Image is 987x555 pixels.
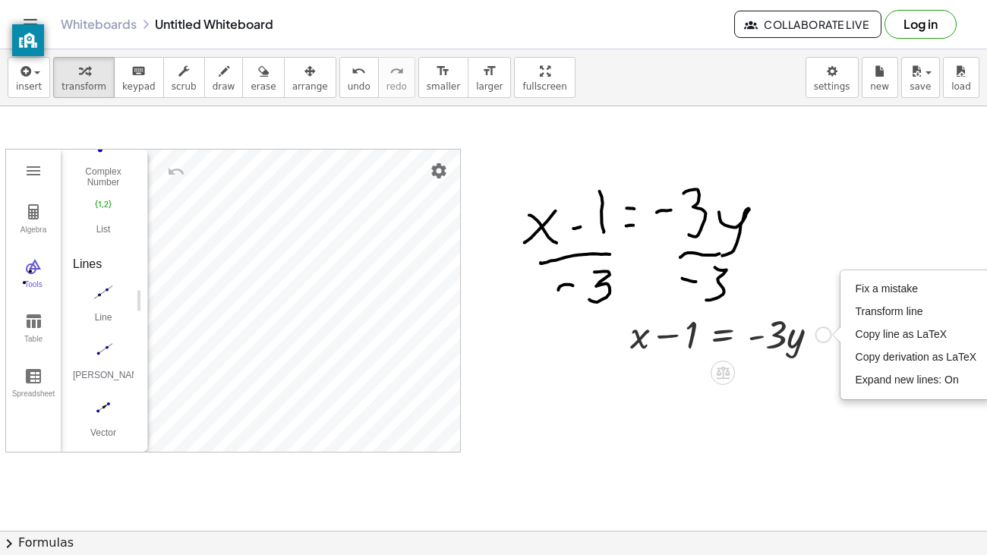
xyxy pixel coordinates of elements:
[339,57,379,98] button: undoundo
[885,10,957,39] button: Log in
[951,81,971,92] span: load
[806,57,859,98] button: settings
[747,17,869,31] span: Collaborate Live
[16,81,42,92] span: insert
[901,57,940,98] button: save
[386,81,407,92] span: redo
[5,149,461,453] div: Graphing Calculator
[856,351,977,363] span: Copy derivation as LaTeX
[9,225,58,247] div: Algebra
[73,337,134,392] button: Ray. Select starting point, then point on ray
[114,57,164,98] button: keyboardkeypad
[163,57,205,98] button: scrub
[61,81,106,92] span: transform
[814,81,850,92] span: settings
[856,305,923,317] span: Transform line
[73,370,134,391] div: [PERSON_NAME]
[172,81,197,92] span: scrub
[862,57,898,98] button: new
[8,57,50,98] button: insert
[468,57,511,98] button: format_sizelarger
[284,57,336,98] button: arrange
[53,57,115,98] button: transform
[73,224,134,245] div: List
[436,62,450,80] i: format_size
[9,389,58,411] div: Spreadsheet
[73,427,134,449] div: Vector
[870,81,889,92] span: new
[73,395,134,449] button: Vector. Select starting point, then end point
[348,81,371,92] span: undo
[711,361,735,385] div: Apply the same math to both sides of the equation
[389,62,404,80] i: redo
[61,17,137,32] a: Whiteboards
[352,62,366,80] i: undo
[418,57,468,98] button: format_sizesmaller
[18,12,43,36] button: Toggle navigation
[856,328,948,340] span: Copy line as LaTeX
[378,57,415,98] button: redoredo
[73,279,134,334] button: Line. Select two points or positions
[943,57,979,98] button: load
[73,255,124,273] div: Lines
[522,81,566,92] span: fullscreen
[73,134,134,188] button: Complex Number. Select position
[24,162,43,180] img: Main Menu
[292,81,328,92] span: arrange
[73,191,134,246] button: List. Creates list of selected cells
[910,81,931,92] span: save
[251,81,276,92] span: erase
[73,312,134,333] div: Line
[9,280,58,301] div: Tools
[122,81,156,92] span: keypad
[856,282,918,295] span: Fix a mistake
[204,57,244,98] button: draw
[131,62,146,80] i: keyboard
[73,166,134,188] div: Complex Number
[162,158,190,185] button: Undo
[213,81,235,92] span: draw
[425,157,453,184] button: Settings
[148,150,460,452] canvas: Graphics View 1
[9,335,58,356] div: Table
[514,57,575,98] button: fullscreen
[12,24,44,56] button: privacy banner
[476,81,503,92] span: larger
[427,81,460,92] span: smaller
[482,62,497,80] i: format_size
[242,57,284,98] button: erase
[734,11,881,38] button: Collaborate Live
[856,374,959,386] span: Expand new lines: On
